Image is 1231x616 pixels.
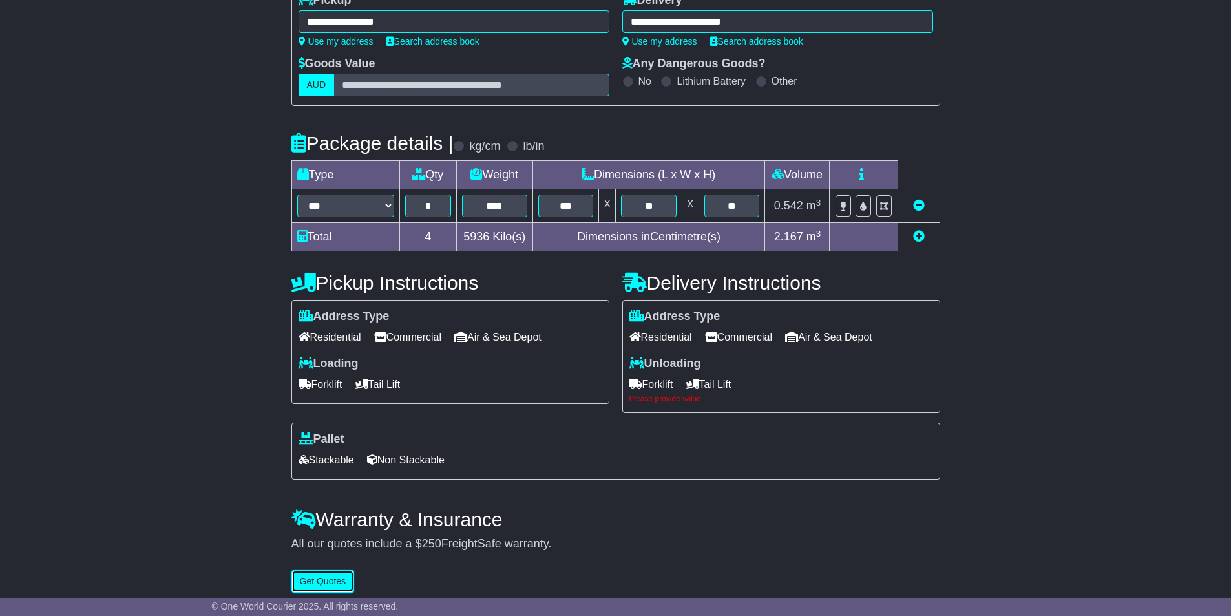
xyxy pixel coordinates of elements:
[291,223,399,251] td: Total
[355,374,401,394] span: Tail Lift
[772,75,797,87] label: Other
[532,223,765,251] td: Dimensions in Centimetre(s)
[629,310,721,324] label: Address Type
[399,223,456,251] td: 4
[367,450,445,470] span: Non Stackable
[299,432,344,447] label: Pallet
[913,199,925,212] a: Remove this item
[212,601,399,611] span: © One World Courier 2025. All rights reserved.
[291,133,454,154] h4: Package details |
[469,140,500,154] label: kg/cm
[677,75,746,87] label: Lithium Battery
[599,189,616,223] td: x
[456,161,532,189] td: Weight
[816,229,821,239] sup: 3
[785,327,872,347] span: Air & Sea Depot
[374,327,441,347] span: Commercial
[422,537,441,550] span: 250
[299,327,361,347] span: Residential
[299,374,342,394] span: Forklift
[456,223,532,251] td: Kilo(s)
[399,161,456,189] td: Qty
[682,189,699,223] td: x
[816,198,821,207] sup: 3
[291,509,940,530] h4: Warranty & Insurance
[291,537,940,551] div: All our quotes include a $ FreightSafe warranty.
[291,570,355,593] button: Get Quotes
[705,327,772,347] span: Commercial
[629,327,692,347] span: Residential
[629,394,933,403] div: Please provide value
[629,374,673,394] span: Forklift
[454,327,542,347] span: Air & Sea Depot
[532,161,765,189] td: Dimensions (L x W x H)
[629,357,701,371] label: Unloading
[913,230,925,243] a: Add new item
[299,36,374,47] a: Use my address
[523,140,544,154] label: lb/in
[299,57,375,71] label: Goods Value
[291,272,609,293] h4: Pickup Instructions
[622,272,940,293] h4: Delivery Instructions
[686,374,731,394] span: Tail Lift
[299,450,354,470] span: Stackable
[463,230,489,243] span: 5936
[765,161,830,189] td: Volume
[622,57,766,71] label: Any Dangerous Goods?
[806,230,821,243] span: m
[291,161,399,189] td: Type
[806,199,821,212] span: m
[622,36,697,47] a: Use my address
[774,230,803,243] span: 2.167
[299,357,359,371] label: Loading
[299,310,390,324] label: Address Type
[710,36,803,47] a: Search address book
[774,199,803,212] span: 0.542
[638,75,651,87] label: No
[386,36,479,47] a: Search address book
[299,74,335,96] label: AUD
